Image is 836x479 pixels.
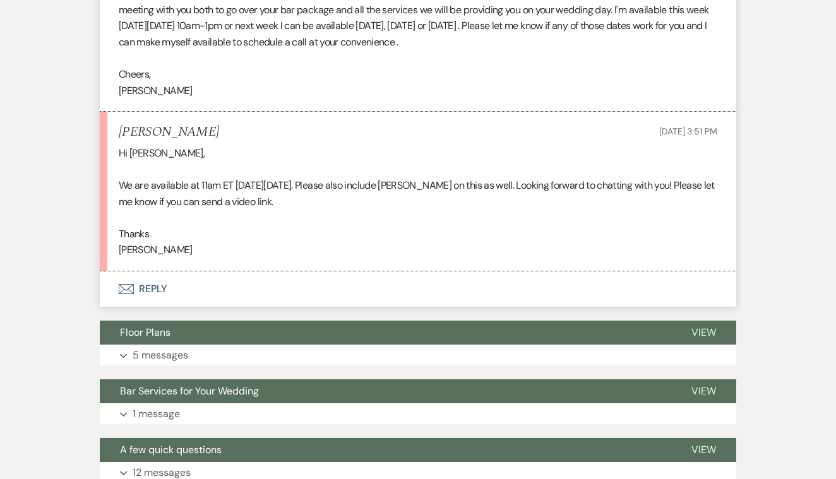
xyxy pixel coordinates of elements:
span: View [691,443,716,456]
p: 1 message [133,406,180,422]
button: Bar Services for Your Wedding [100,379,671,403]
button: Reply [100,271,736,307]
p: [PERSON_NAME] [119,242,717,258]
button: View [671,379,736,403]
button: View [671,321,736,345]
p: [PERSON_NAME] [119,83,717,99]
button: 1 message [100,403,736,425]
span: View [691,384,716,398]
p: We are available at 11am ET [DATE][DATE]. Please also include [PERSON_NAME] on this as well. Look... [119,177,717,210]
p: 5 messages [133,347,188,364]
h5: [PERSON_NAME] [119,124,219,140]
span: A few quick questions [120,443,222,456]
span: View [691,326,716,339]
p: Thanks [119,226,717,242]
button: View [671,438,736,462]
span: Floor Plans [120,326,170,339]
p: Hi [PERSON_NAME], [119,145,717,162]
button: Floor Plans [100,321,671,345]
button: 5 messages [100,345,736,366]
p: Cheers, [119,66,717,83]
span: Bar Services for Your Wedding [120,384,259,398]
span: [DATE] 3:51 PM [659,126,717,137]
button: A few quick questions [100,438,671,462]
